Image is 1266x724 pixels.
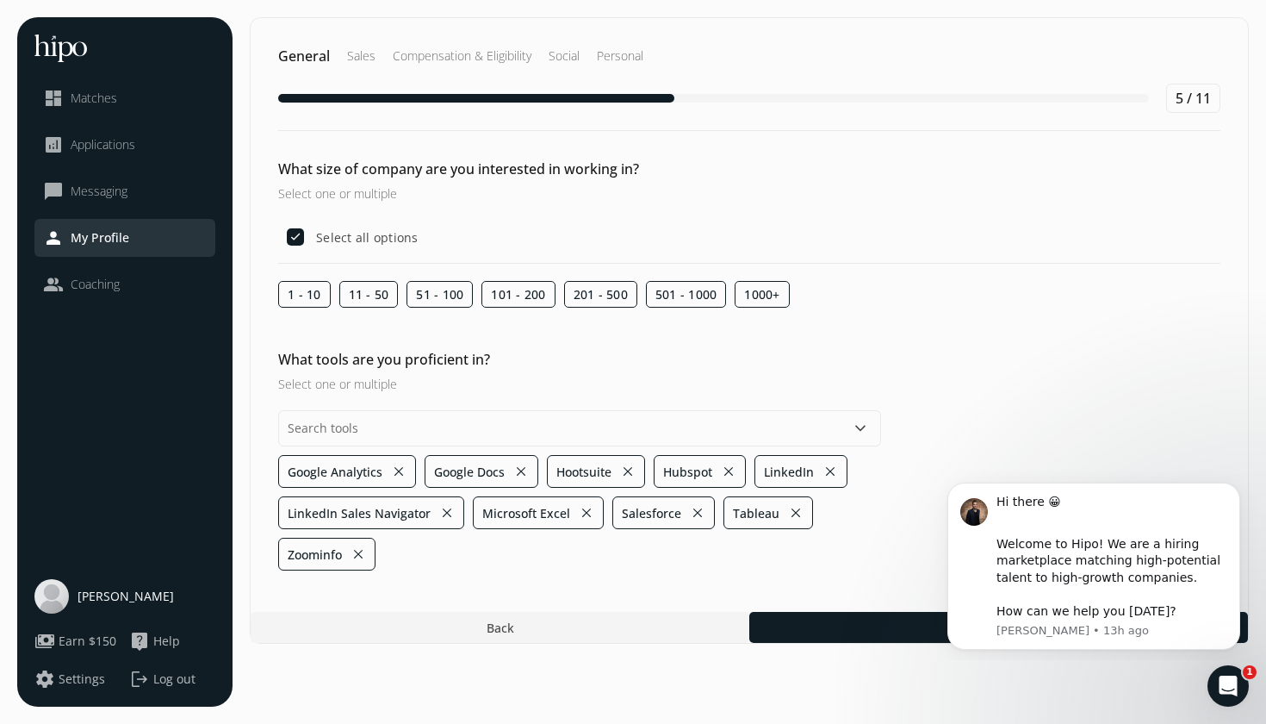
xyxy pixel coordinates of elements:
[34,631,121,652] a: paymentsEarn $150
[549,47,580,65] h2: Social
[1166,84,1220,113] div: 5 / 11
[71,229,129,247] span: My Profile
[129,669,215,690] button: logoutLog out
[251,612,749,643] button: Back
[313,228,419,247] label: Select all options
[43,181,64,202] span: chat_bubble_outline
[439,501,455,525] button: close
[749,612,1248,643] button: Next
[153,633,180,650] span: Help
[735,281,789,308] label: 1000+
[278,281,331,308] label: 1 - 10
[482,504,570,522] span: Microsoft Excel
[43,88,207,109] a: dashboardMatches
[922,471,1266,660] iframe: Intercom notifications message
[850,418,871,439] button: keyboard_arrow_down
[71,276,120,293] span: Coaching
[690,501,705,525] button: close
[34,669,121,690] a: settingsSettings
[71,136,135,153] span: Applications
[34,34,87,62] img: hh-logo-white
[721,459,736,484] button: close
[513,459,529,484] button: close
[822,459,838,484] button: close
[487,619,514,637] span: Back
[34,669,55,690] span: settings
[71,90,117,107] span: Matches
[391,459,406,484] button: close
[43,134,207,155] a: analyticsApplications
[43,228,207,248] a: personMy Profile
[278,410,881,446] input: Search tools
[278,375,881,393] h3: Select one or multiple
[579,501,594,525] button: close
[43,228,64,248] span: person
[78,588,174,605] span: [PERSON_NAME]
[34,669,105,690] button: settingsSettings
[620,459,636,484] button: close
[43,274,64,295] span: people
[481,281,555,308] label: 101 - 200
[288,463,382,481] span: Google Analytics
[564,281,637,308] label: 201 - 500
[1207,665,1249,707] iframe: Intercom live chat
[347,47,375,65] h2: Sales
[59,633,116,650] span: Earn $150
[646,281,727,308] label: 501 - 1000
[406,281,473,308] label: 51 - 100
[43,134,64,155] span: analytics
[434,463,505,481] span: Google Docs
[43,88,64,109] span: dashboard
[788,501,804,525] button: close
[129,669,150,690] span: logout
[43,274,207,295] a: peopleCoaching
[663,463,712,481] span: Hubspot
[288,546,342,564] span: Zoominfo
[288,504,431,522] span: LinkedIn Sales Navigator
[43,181,207,202] a: chat_bubble_outlineMessaging
[278,159,881,179] h2: What size of company are you interested in working in?
[34,631,55,652] span: payments
[597,47,643,65] h2: Personal
[764,463,814,481] span: LinkedIn
[278,349,881,370] h2: What tools are you proficient in?
[339,281,399,308] label: 11 - 50
[622,504,681,522] span: Salesforce
[1243,665,1257,679] span: 1
[129,631,215,652] a: live_helpHelp
[351,542,366,566] button: close
[733,504,779,522] span: Tableau
[129,631,180,652] button: live_helpHelp
[71,183,127,200] span: Messaging
[59,671,105,688] span: Settings
[34,579,69,614] img: user-photo
[129,631,150,652] span: live_help
[393,47,531,65] h2: Compensation & Eligibility
[278,46,330,66] h2: General
[278,184,881,203] h3: Select one or multiple
[153,671,195,688] span: Log out
[556,463,611,481] span: Hootsuite
[34,631,116,652] button: paymentsEarn $150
